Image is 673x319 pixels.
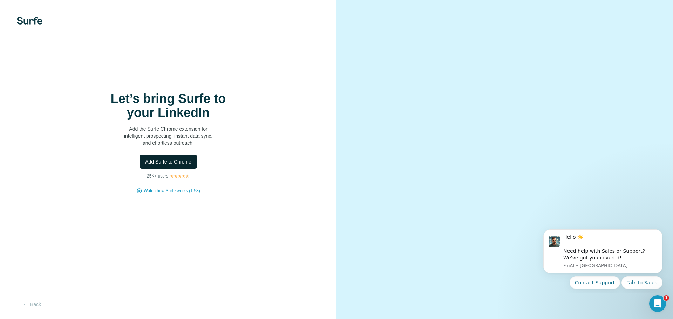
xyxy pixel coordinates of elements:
[649,295,666,312] iframe: Intercom live chat
[145,158,191,165] span: Add Surfe to Chrome
[170,174,190,178] img: Rating Stars
[664,295,669,301] span: 1
[17,17,42,25] img: Surfe's logo
[17,298,46,311] button: Back
[98,125,238,146] p: Add the Surfe Chrome extension for intelligent prospecting, instant data sync, and effortless out...
[98,92,238,120] h1: Let’s bring Surfe to your LinkedIn
[140,155,197,169] button: Add Surfe to Chrome
[147,173,168,179] p: 25K+ users
[533,223,673,293] iframe: Intercom notifications mensaje
[144,188,200,194] button: Watch how Surfe works (1:58)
